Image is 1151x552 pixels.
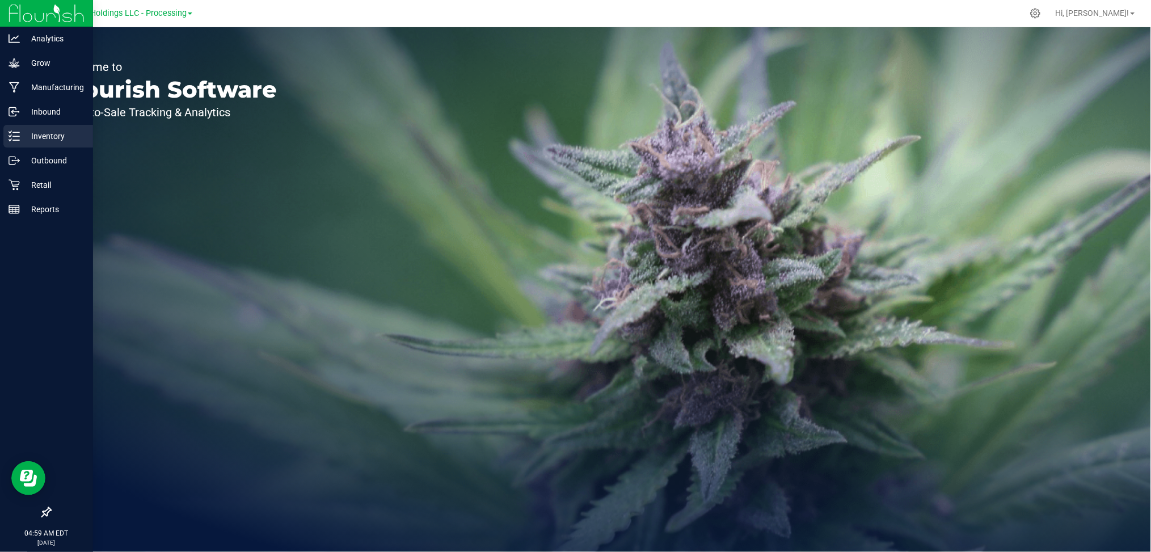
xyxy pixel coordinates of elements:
[5,538,88,547] p: [DATE]
[9,179,20,191] inline-svg: Retail
[11,461,45,495] iframe: Resource center
[20,32,88,45] p: Analytics
[61,107,277,118] p: Seed-to-Sale Tracking & Analytics
[20,105,88,119] p: Inbound
[61,78,277,101] p: Flourish Software
[5,528,88,538] p: 04:59 AM EDT
[9,130,20,142] inline-svg: Inventory
[9,106,20,117] inline-svg: Inbound
[39,9,187,18] span: Riviera Creek Holdings LLC - Processing
[9,82,20,93] inline-svg: Manufacturing
[20,154,88,167] p: Outbound
[9,204,20,215] inline-svg: Reports
[20,81,88,94] p: Manufacturing
[61,61,277,73] p: Welcome to
[20,56,88,70] p: Grow
[9,57,20,69] inline-svg: Grow
[20,178,88,192] p: Retail
[20,129,88,143] p: Inventory
[9,33,20,44] inline-svg: Analytics
[1056,9,1129,18] span: Hi, [PERSON_NAME]!
[9,155,20,166] inline-svg: Outbound
[20,203,88,216] p: Reports
[1028,8,1043,19] div: Manage settings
